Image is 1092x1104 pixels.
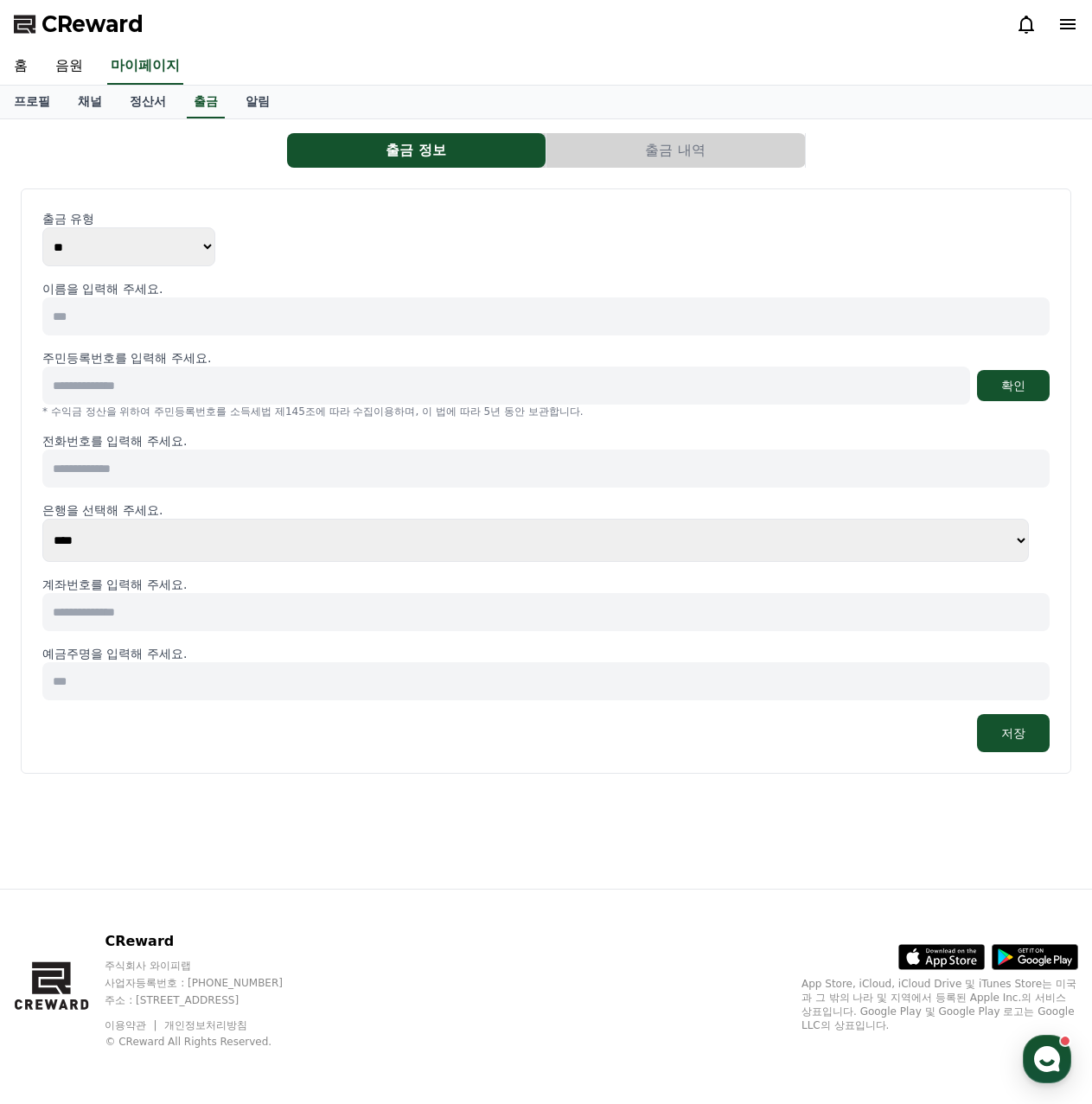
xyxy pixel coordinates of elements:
a: 개인정보처리방침 [164,1019,247,1031]
p: 사업자등록번호 : [PHONE_NUMBER] [105,976,316,990]
p: 예금주명을 입력해 주세요. [42,645,1050,662]
a: 이용약관 [105,1019,159,1031]
p: CReward [105,931,316,952]
button: 출금 내역 [546,133,805,168]
span: 홈 [54,574,65,588]
a: 출금 [187,86,225,118]
p: 은행을 선택해 주세요. [42,501,1050,519]
p: App Store, iCloud, iCloud Drive 및 iTunes Store는 미국과 그 밖의 나라 및 지역에서 등록된 Apple Inc.의 서비스 상표입니다. Goo... [801,977,1078,1032]
span: CReward [42,10,144,38]
a: CReward [14,10,144,38]
a: 마이페이지 [107,48,183,85]
p: * 수익금 정산을 위하여 주민등록번호를 소득세법 제145조에 따라 수집이용하며, 이 법에 따라 5년 동안 보관합니다. [42,405,1050,418]
button: 확인 [977,370,1050,401]
p: 이름을 입력해 주세요. [42,280,1050,297]
a: 대화 [114,548,223,591]
p: 출금 유형 [42,210,1050,227]
a: 채널 [64,86,116,118]
button: 저장 [977,714,1050,752]
span: 설정 [267,574,288,588]
a: 정산서 [116,86,180,118]
a: 홈 [5,548,114,591]
a: 음원 [42,48,97,85]
a: 알림 [232,86,284,118]
p: 주식회사 와이피랩 [105,959,316,973]
p: 주민등록번호를 입력해 주세요. [42,349,211,367]
span: 대화 [158,575,179,589]
p: 주소 : [STREET_ADDRESS] [105,993,316,1007]
p: 계좌번호를 입력해 주세요. [42,576,1050,593]
a: 출금 내역 [546,133,806,168]
a: 설정 [223,548,332,591]
p: © CReward All Rights Reserved. [105,1035,316,1049]
button: 출금 정보 [287,133,546,168]
p: 전화번호를 입력해 주세요. [42,432,1050,450]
